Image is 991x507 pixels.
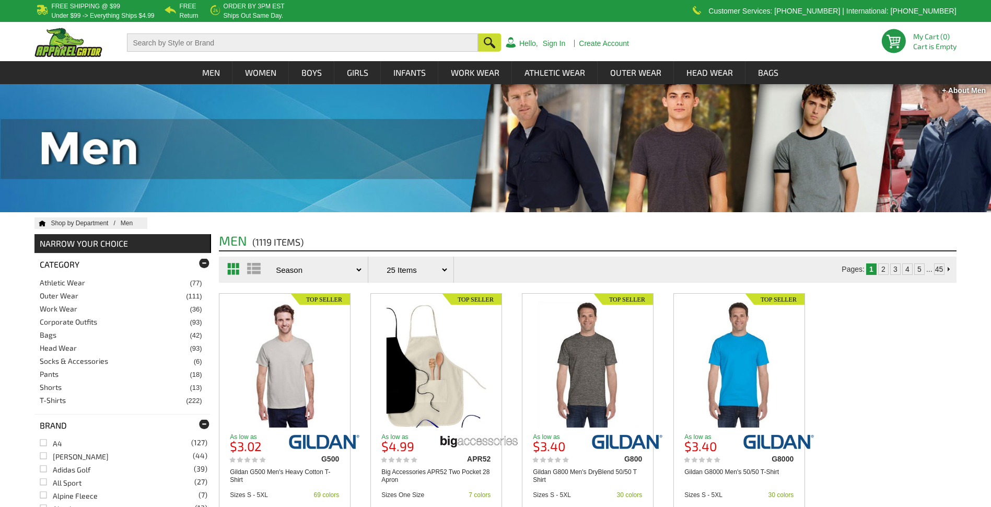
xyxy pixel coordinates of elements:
a: [PERSON_NAME](44) [40,452,109,461]
div: 7 colors [469,492,491,498]
a: T-Shirts [40,396,66,405]
a: Gildan G800 Men's DryBlend 50/50 T Shirt [522,302,653,428]
span: (18) [190,370,202,380]
a: Work Wear [40,304,77,313]
div: Sizes S - 5XL [533,492,571,498]
div: Category [34,253,209,275]
div: Sizes One Size [381,492,424,498]
div: 30 colors [768,492,794,498]
a: 3 [893,265,897,273]
b: $4.99 [381,439,414,454]
span: (77) [190,278,202,289]
a: Adidas Golf(39) [40,465,90,474]
div: G800 [586,455,643,463]
li: My Cart (0) [913,33,952,40]
a: Head Wear [40,343,77,352]
a: A4(127) [40,439,62,448]
a: Mens Clothing [121,220,143,227]
img: gildan/g500 [288,434,360,450]
img: Gildan G8000 Men's 50/50 T-Shirt [689,302,790,428]
div: G8000 [738,455,794,463]
img: Top Seller [442,294,502,305]
a: Big Accessories APR52 Two Pocket 28 [371,302,502,428]
p: As low as [230,434,286,440]
img: Gildan G800 Men's DryBlend 50/50 T Shirt [538,302,638,428]
a: Create Account [579,40,629,47]
div: APR52 [435,455,491,463]
span: (42) [190,330,202,341]
img: Top Seller [594,294,653,305]
b: $3.40 [684,439,717,454]
div: NARROW YOUR CHOICE [34,234,211,253]
a: 5 [917,265,922,273]
h2: Men [219,234,956,250]
a: Socks & Accessories [40,356,108,365]
span: (111) [186,291,202,302]
span: (44) [193,452,207,459]
img: Top Seller [291,294,350,305]
img: ApparelGator [34,28,102,57]
div: G500 [283,455,340,463]
p: As low as [533,434,589,440]
div: Brand [34,414,209,436]
div: Sizes S - 5XL [230,492,268,498]
img: Big Accessories APR52 Two Pocket 28 [386,302,487,428]
a: Gildan G8000 Men's 50/50 T-Shirt [674,302,805,428]
a: Pants [40,370,59,378]
span: (93) [190,343,202,354]
span: (93) [190,317,202,328]
a: Bags [40,330,56,339]
a: Gildan G500 Men's Heavy Cotton T-Shirt [219,302,350,428]
img: big-accessories/apr52 [440,434,518,450]
td: Pages: [842,263,865,275]
a: Men [190,61,232,84]
a: Outer Wear [40,291,78,300]
a: 2 [881,265,885,273]
a: Women [233,61,288,84]
a: Gildan G500 Men's Heavy Cotton T-Shirt [230,468,339,484]
span: (27) [194,478,207,486]
a: Alpine Fleece(7) [40,491,98,500]
span: (1119 items) [252,236,304,251]
a: Home [34,220,46,226]
b: Free Shipping @ $99 [51,3,120,10]
span: (127) [191,439,207,446]
p: Customer Services: [PHONE_NUMBER] | International: [PHONE_NUMBER] [708,8,956,14]
b: Order by 3PM EST [224,3,285,10]
div: 30 colors [617,492,643,498]
img: gildan/g800 [591,434,663,450]
a: Infants [381,61,438,84]
p: As low as [381,434,438,440]
a: Shop by Department [51,220,120,227]
p: ships out same day. [224,13,285,19]
a: Big Accessories APR52 Two Pocket 28 Apron [381,468,491,484]
td: 1 [866,263,877,275]
a: Work Wear [439,61,511,84]
span: (7) [199,491,207,499]
p: Return [180,13,199,19]
a: Athletic Wear [512,61,597,84]
p: under $99 -> everything ships $4.99 [51,13,154,19]
span: (36) [190,304,202,315]
a: Outer Wear [598,61,673,84]
img: gildan/g8000 [743,434,815,450]
span: (13) [190,383,202,393]
p: As low as [684,434,741,440]
span: Cart is Empty [913,43,957,50]
div: 69 colors [314,492,340,498]
a: Gildan G800 Men's DryBlend 50/50 T Shirt [533,468,642,484]
a: 4 [905,265,910,273]
b: Free [180,3,196,10]
a: Corporate Outfits [40,317,97,326]
a: Head Wear [674,61,745,84]
b: $3.40 [533,439,565,454]
b: $3.02 [230,439,261,454]
span: (6) [194,356,202,367]
a: Athletic Wear [40,278,85,287]
img: Top Seller [745,294,805,305]
div: + About Men [942,85,986,96]
input: Search by Style or Brand [127,33,478,52]
a: Boys [289,61,334,84]
a: All Sport(27) [40,478,81,487]
a: 45 [935,265,943,273]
